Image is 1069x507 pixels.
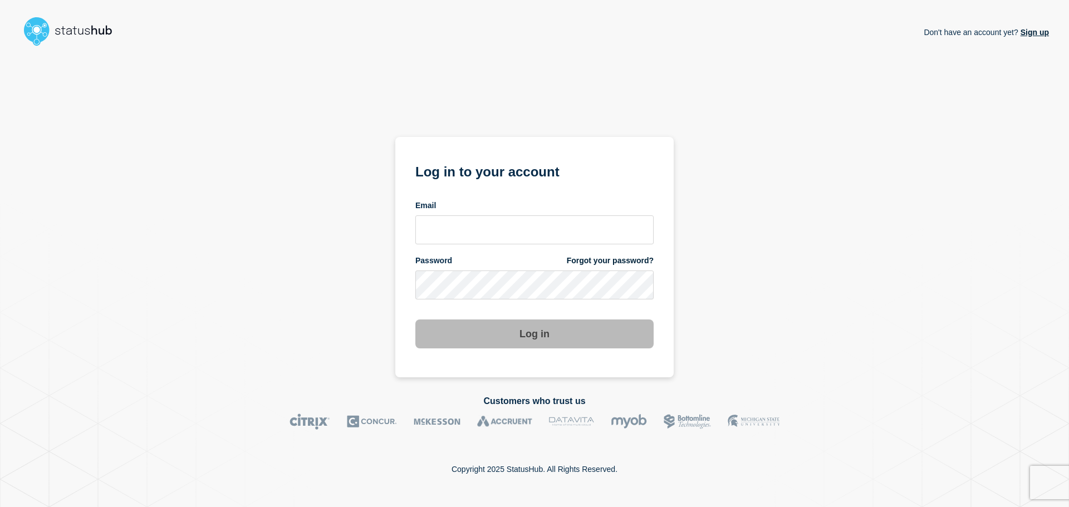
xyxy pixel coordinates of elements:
[477,414,532,430] img: Accruent logo
[1018,28,1049,37] a: Sign up
[415,160,654,181] h1: Log in to your account
[664,414,711,430] img: Bottomline logo
[452,465,617,474] p: Copyright 2025 StatusHub. All Rights Reserved.
[415,255,452,266] span: Password
[415,270,654,299] input: password input
[20,396,1049,406] h2: Customers who trust us
[611,414,647,430] img: myob logo
[414,414,460,430] img: McKesson logo
[347,414,397,430] img: Concur logo
[924,19,1049,46] p: Don't have an account yet?
[20,13,126,49] img: StatusHub logo
[549,414,594,430] img: DataVita logo
[290,414,330,430] img: Citrix logo
[415,215,654,244] input: email input
[415,200,436,211] span: Email
[728,414,779,430] img: MSU logo
[415,319,654,348] button: Log in
[567,255,654,266] a: Forgot your password?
